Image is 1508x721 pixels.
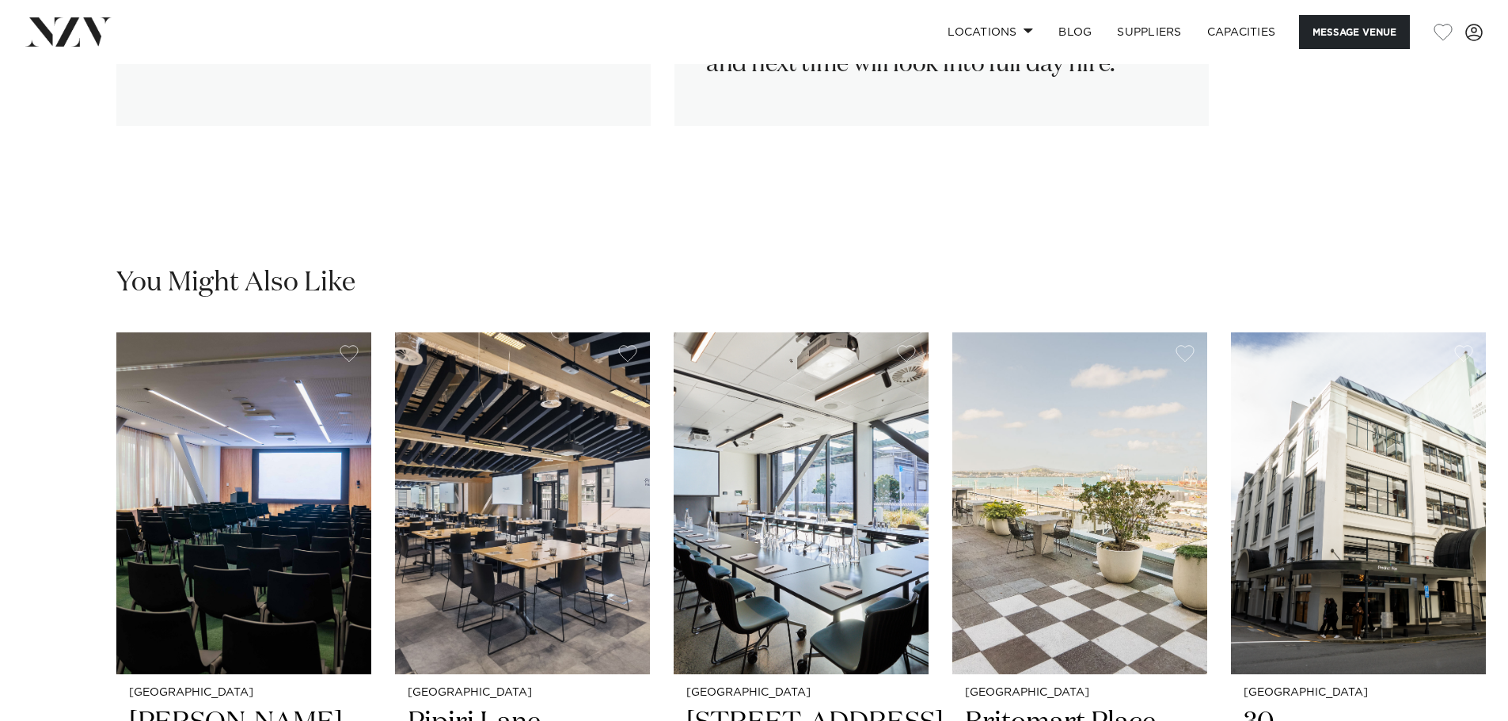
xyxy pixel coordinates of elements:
[1244,687,1473,699] small: [GEOGRAPHIC_DATA]
[686,687,916,699] small: [GEOGRAPHIC_DATA]
[116,265,355,301] h2: You Might Also Like
[965,687,1195,699] small: [GEOGRAPHIC_DATA]
[408,687,637,699] small: [GEOGRAPHIC_DATA]
[129,687,359,699] small: [GEOGRAPHIC_DATA]
[1195,15,1289,49] a: Capacities
[1046,15,1104,49] a: BLOG
[935,15,1046,49] a: Locations
[25,17,112,46] img: nzv-logo.png
[1299,15,1410,49] button: Message Venue
[1104,15,1194,49] a: SUPPLIERS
